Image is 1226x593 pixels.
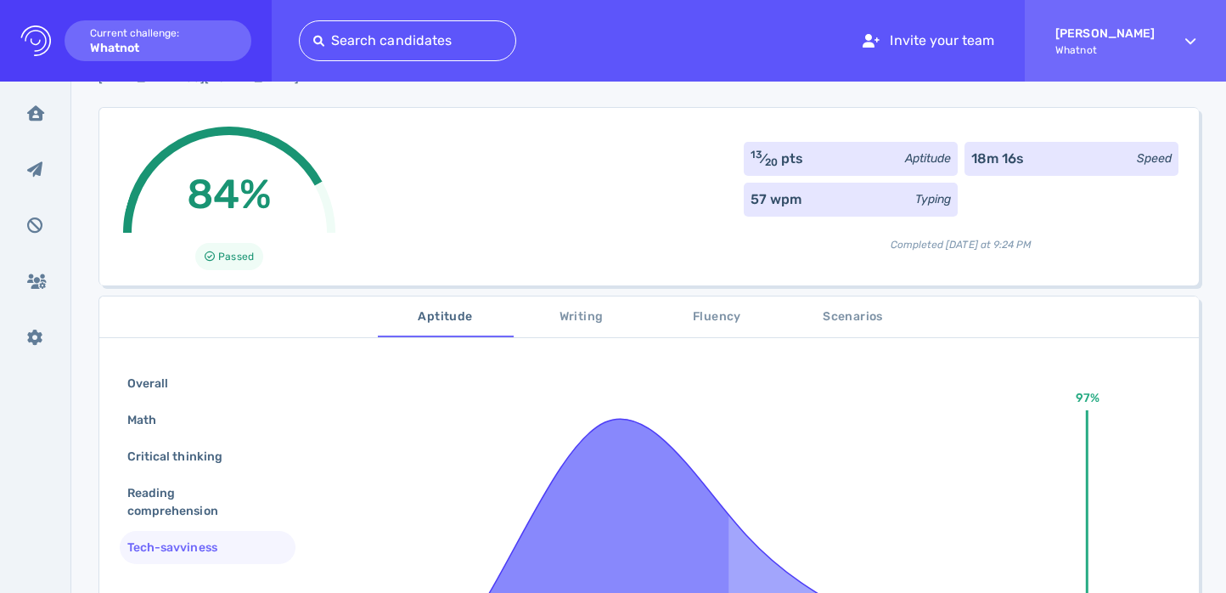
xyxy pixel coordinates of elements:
span: Writing [524,307,639,328]
div: Reading comprehension [124,481,278,523]
div: Typing [915,190,951,208]
span: Scenarios [796,307,911,328]
sub: 20 [765,156,778,168]
div: ⁄ pts [751,149,804,169]
span: Passed [218,246,253,267]
div: Math [124,408,177,432]
sup: 13 [751,149,762,161]
div: Overall [124,371,188,396]
div: Speed [1137,150,1172,167]
span: Fluency [660,307,775,328]
text: 97% [1076,391,1099,405]
div: 18m 16s [971,149,1024,169]
span: Whatnot [1055,44,1155,56]
div: Completed [DATE] at 9:24 PM [744,223,1178,252]
span: 84% [187,170,272,218]
div: 57 wpm [751,189,801,210]
strong: [PERSON_NAME] [1055,26,1155,41]
div: Tech-savviness [124,535,238,560]
div: Critical thinking [124,444,243,469]
div: Aptitude [905,150,951,167]
span: Aptitude [388,307,503,328]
